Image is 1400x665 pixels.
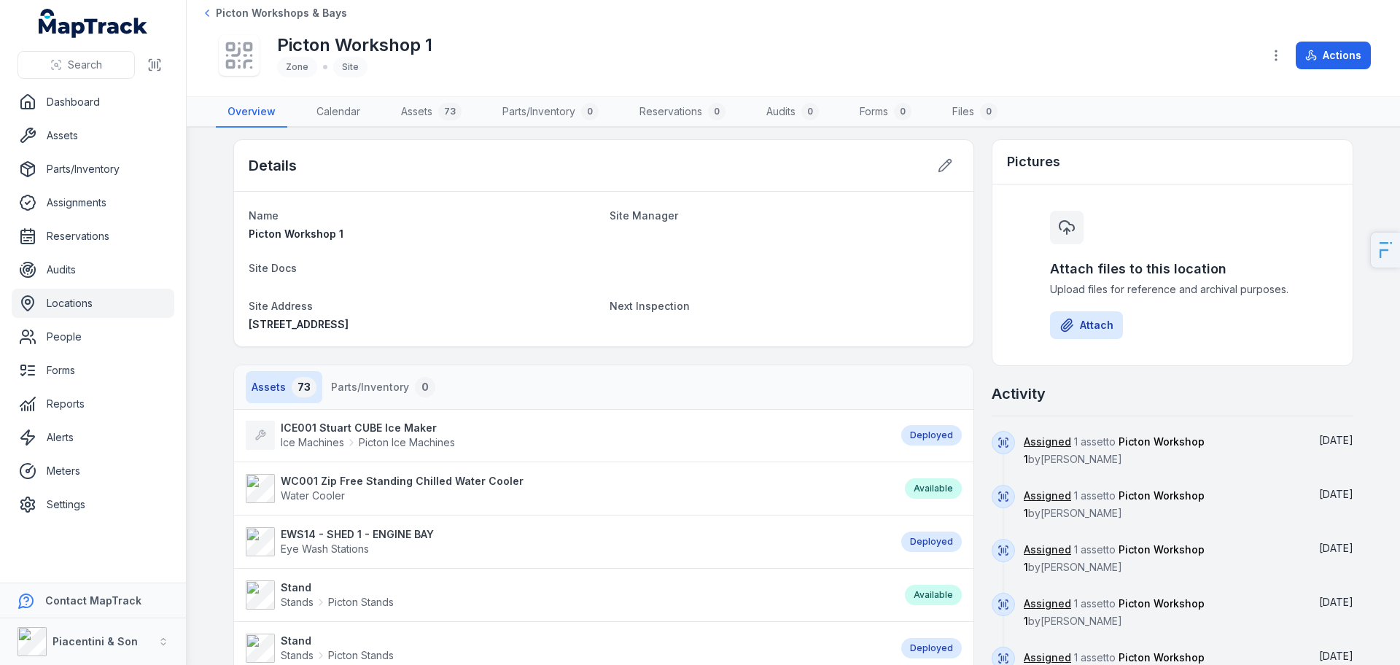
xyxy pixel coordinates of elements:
[438,103,462,120] div: 73
[68,58,102,72] span: Search
[281,474,524,489] strong: WC001 Zip Free Standing Chilled Water Cooler
[901,638,962,658] div: Deployed
[1319,488,1353,500] time: 25/09/2025, 2:40:16 pm
[901,425,962,446] div: Deployed
[894,103,911,120] div: 0
[905,478,962,499] div: Available
[1319,542,1353,554] span: [DATE]
[1050,311,1123,339] button: Attach
[249,209,279,222] span: Name
[39,9,148,38] a: MapTrack
[848,97,923,128] a: Forms0
[1319,542,1353,554] time: 25/09/2025, 2:39:19 pm
[1024,650,1071,665] a: Assigned
[1024,597,1205,627] span: 1 asset to by [PERSON_NAME]
[581,103,599,120] div: 0
[1296,42,1371,69] button: Actions
[12,490,174,519] a: Settings
[281,435,344,450] span: Ice Machines
[801,103,819,120] div: 0
[359,435,455,450] span: Picton Ice Machines
[12,423,174,452] a: Alerts
[45,594,141,607] strong: Contact MapTrack
[281,542,369,555] span: Eye Wash Stations
[12,121,174,150] a: Assets
[249,318,349,330] span: [STREET_ADDRESS]
[1319,434,1353,446] span: [DATE]
[1050,259,1295,279] h3: Attach files to this location
[281,489,345,502] span: Water Cooler
[249,300,313,312] span: Site Address
[12,155,174,184] a: Parts/Inventory
[1050,282,1295,297] span: Upload files for reference and archival purposes.
[277,34,432,57] h1: Picton Workshop 1
[12,222,174,251] a: Reservations
[12,389,174,419] a: Reports
[1319,596,1353,608] span: [DATE]
[277,57,317,77] div: Zone
[328,595,394,610] span: Picton Stands
[491,97,610,128] a: Parts/Inventory0
[281,421,455,435] strong: ICE001 Stuart CUBE Ice Maker
[246,371,322,403] button: Assets73
[249,227,343,240] span: Picton Workshop 1
[12,289,174,318] a: Locations
[415,377,435,397] div: 0
[389,97,473,128] a: Assets73
[216,6,347,20] span: Picton Workshops & Bays
[281,595,314,610] span: Stands
[992,384,1046,404] h2: Activity
[610,209,678,222] span: Site Manager
[333,57,367,77] div: Site
[246,527,887,556] a: EWS14 - SHED 1 - ENGINE BAYEye Wash Stations
[281,527,434,542] strong: EWS14 - SHED 1 - ENGINE BAY
[249,262,297,274] span: Site Docs
[941,97,1009,128] a: Files0
[1007,152,1060,172] h3: Pictures
[246,634,887,663] a: StandStandsPicton Stands
[1024,489,1205,519] span: 1 asset to by [PERSON_NAME]
[1319,488,1353,500] span: [DATE]
[52,635,138,647] strong: Piacentini & Son
[708,103,726,120] div: 0
[1024,543,1205,573] span: 1 asset to by [PERSON_NAME]
[12,255,174,284] a: Audits
[281,634,394,648] strong: Stand
[246,421,887,450] a: ICE001 Stuart CUBE Ice MakerIce MachinesPicton Ice Machines
[201,6,347,20] a: Picton Workshops & Bays
[610,300,690,312] span: Next Inspection
[755,97,831,128] a: Audits0
[628,97,737,128] a: Reservations0
[1319,650,1353,662] time: 25/09/2025, 2:36:54 pm
[1024,435,1205,465] span: 1 asset to by [PERSON_NAME]
[292,377,316,397] div: 73
[1024,542,1071,557] a: Assigned
[12,188,174,217] a: Assignments
[1319,650,1353,662] span: [DATE]
[246,580,890,610] a: StandStandsPicton Stands
[980,103,997,120] div: 0
[281,648,314,663] span: Stands
[246,474,890,503] a: WC001 Zip Free Standing Chilled Water CoolerWater Cooler
[1319,434,1353,446] time: 01/10/2025, 4:57:03 pm
[1024,435,1071,449] a: Assigned
[901,532,962,552] div: Deployed
[12,356,174,385] a: Forms
[17,51,135,79] button: Search
[305,97,372,128] a: Calendar
[325,371,441,403] button: Parts/Inventory0
[12,87,174,117] a: Dashboard
[216,97,287,128] a: Overview
[1319,596,1353,608] time: 25/09/2025, 2:38:10 pm
[249,155,297,176] h2: Details
[905,585,962,605] div: Available
[328,648,394,663] span: Picton Stands
[281,580,394,595] strong: Stand
[1024,596,1071,611] a: Assigned
[12,456,174,486] a: Meters
[12,322,174,351] a: People
[1024,489,1071,503] a: Assigned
